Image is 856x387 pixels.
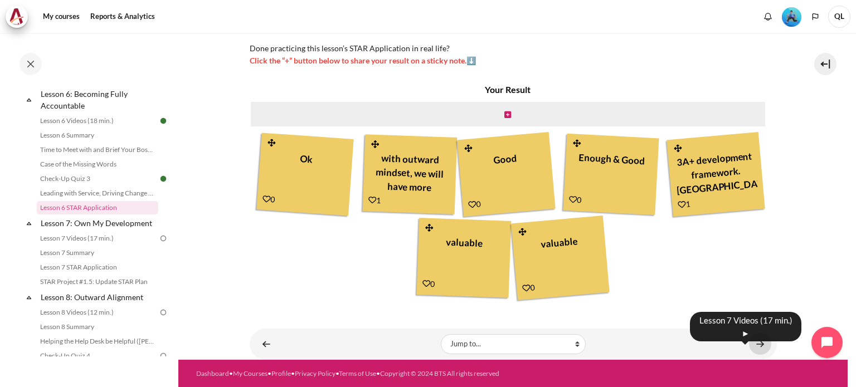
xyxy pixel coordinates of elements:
img: To do [158,351,168,361]
img: To do [158,307,168,317]
a: Lesson 7 Videos (17 min.) [37,232,158,245]
a: My Courses [233,369,267,378]
a: Lesson 6: Becoming Fully Accountable [39,86,158,113]
i: Drag and drop this note [424,224,434,232]
a: User menu [828,6,850,28]
a: Privacy Policy [295,369,335,378]
i: Drag and drop this note [673,144,683,153]
a: Case of the Missing Words [37,158,158,171]
span: Click the “+” button below to share your result on a sticky note.⬇️ [250,56,476,65]
div: 0 [262,193,275,205]
div: 0 [569,193,582,205]
a: Check-Up Quiz 3 [37,172,158,185]
a: Check-Up Quiz 4 [37,349,158,362]
img: Level #3 [782,7,801,27]
span: QL [828,6,850,28]
div: Lesson 7 Videos (17 min.) ► [690,312,801,341]
div: Good [464,146,548,199]
a: Lesson 8 Summary [37,320,158,334]
div: 0 [468,198,481,210]
i: Drag and drop this note [572,139,582,148]
i: Drag and drop this note [266,139,276,147]
div: Level #3 [782,6,801,27]
span: Collapse [23,94,35,105]
img: To do [158,233,168,243]
div: • • • • • [196,369,543,379]
a: ◄ Leading with Service, Driving Change (Pucknalin's Story) [255,333,278,355]
i: Drag and drop this note [517,228,528,236]
div: Show notification window with no new notifications [760,8,776,25]
a: Helping the Help Desk be Helpful ([PERSON_NAME]'s Story) [37,335,158,348]
div: 3A+ development framework. [GEOGRAPHIC_DATA] [673,146,758,199]
a: Lesson 8 Videos (12 min.) [37,306,158,319]
div: valuable [422,231,505,280]
i: Drag and drop this note [371,140,381,149]
a: Lesson 6 STAR Application [37,201,158,214]
img: Done [158,174,168,184]
a: Lesson 7 STAR Application [37,261,158,274]
a: Level #3 [777,6,806,27]
a: Reports & Analytics [86,6,159,28]
div: 1 [368,194,381,206]
a: Lesson 7 Summary [37,246,158,259]
a: Lesson 8: Outward Alignment [39,290,158,305]
a: Profile [271,369,291,378]
a: Lesson 7: Own My Development [39,215,158,231]
i: Add a Like [678,200,686,209]
i: Add a Like [422,280,430,287]
a: Copyright © 2024 BTS All rights reserved [380,369,499,378]
a: My courses [39,6,84,28]
button: Languages [807,8,824,25]
div: 0 [522,281,535,294]
i: Drag and drop this note [463,144,474,153]
a: Lesson 6 Summary [37,129,158,142]
a: Architeck Architeck [6,6,33,28]
i: Add a Like [262,195,271,203]
h4: Your Result [250,83,766,96]
i: Add a Like [569,195,577,204]
img: Architeck [9,8,25,25]
a: Lesson 6 Videos (18 min.) [37,114,158,128]
div: 0 [422,277,435,290]
span: Done practicing this lesson’s STAR Application in real life? [250,43,450,53]
i: Add a Like [468,200,476,209]
img: Done [158,116,168,126]
a: STAR Project #1.5: Update STAR Plan [37,275,158,288]
div: 1 [678,198,691,210]
i: Add a Like [368,196,376,204]
div: with outward mindset, we will have more accountability. [369,148,451,197]
i: Create new note in this column [504,111,511,119]
div: Enough & Good [570,147,653,197]
span: Collapse [23,292,35,303]
a: Leading with Service, Driving Change (Pucknalin's Story) [37,187,158,200]
div: valuable [518,229,602,282]
i: Add a Like [522,284,530,292]
a: Time to Meet with and Brief Your Boss #1 [37,143,158,156]
span: Collapse [23,218,35,229]
div: Ok [264,146,347,198]
a: Dashboard [196,369,229,378]
a: Terms of Use [339,369,376,378]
